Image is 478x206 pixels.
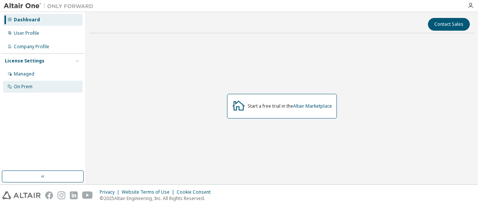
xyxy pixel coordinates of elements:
[293,103,332,109] a: Altair Marketplace
[428,18,470,31] button: Contact Sales
[14,30,39,36] div: User Profile
[100,189,122,195] div: Privacy
[248,103,332,109] div: Start a free trial in the
[14,71,34,77] div: Managed
[122,189,177,195] div: Website Terms of Use
[70,191,78,199] img: linkedin.svg
[45,191,53,199] img: facebook.svg
[82,191,93,199] img: youtube.svg
[2,191,41,199] img: altair_logo.svg
[14,17,40,23] div: Dashboard
[5,58,44,64] div: License Settings
[177,189,215,195] div: Cookie Consent
[14,84,32,90] div: On Prem
[58,191,65,199] img: instagram.svg
[14,44,49,50] div: Company Profile
[100,195,215,202] p: © 2025 Altair Engineering, Inc. All Rights Reserved.
[4,2,97,10] img: Altair One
